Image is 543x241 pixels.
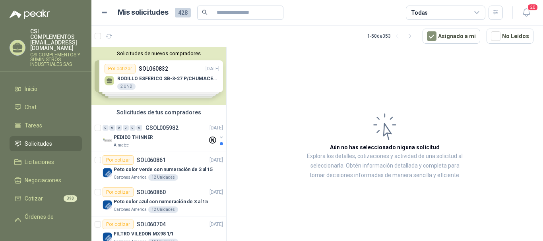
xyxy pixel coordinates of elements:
p: Explora los detalles, cotizaciones y actividad de una solicitud al seleccionarla. Obtén informaci... [306,152,463,180]
span: 390 [64,195,77,202]
a: Negociaciones [10,173,82,188]
div: 0 [123,125,129,131]
p: Cartones America [114,174,147,181]
span: Negociaciones [25,176,61,185]
div: 12 Unidades [148,174,178,181]
div: 0 [136,125,142,131]
div: 0 [109,125,115,131]
span: 20 [527,4,538,11]
img: Company Logo [103,168,112,177]
span: Licitaciones [25,158,54,166]
div: Por cotizar [103,187,134,197]
p: CSI COMPLEMENTOS Y SUMINISTROS INDUSTRIALES SAS [30,52,82,67]
p: [DATE] [209,189,223,196]
div: Solicitudes de tus compradores [91,105,226,120]
p: Peto color verde con numeración de 3 al 15 [114,166,213,174]
div: 0 [103,125,109,131]
button: No Leídos [487,29,533,44]
span: Tareas [25,121,42,130]
p: SOL060861 [137,157,166,163]
span: Solicitudes [25,139,52,148]
button: Asignado a mi [423,29,480,44]
div: 0 [116,125,122,131]
img: Company Logo [103,200,112,210]
a: Órdenes de Compra [10,209,82,233]
span: Órdenes de Compra [25,212,74,230]
img: Logo peakr [10,10,50,19]
div: 1 - 50 de 353 [367,30,416,42]
div: Por cotizar [103,155,134,165]
a: Cotizar390 [10,191,82,206]
span: Inicio [25,85,37,93]
div: 0 [130,125,136,131]
p: [DATE] [209,156,223,164]
h3: Aún no has seleccionado niguna solicitud [330,143,440,152]
a: Inicio [10,81,82,96]
div: Todas [411,8,428,17]
button: Solicitudes de nuevos compradores [95,50,223,56]
p: [DATE] [209,124,223,132]
p: SOL060860 [137,189,166,195]
p: PEDIDO THINNER [114,134,153,141]
p: CSI COMPLEMENTOS [EMAIL_ADDRESS][DOMAIN_NAME] [30,29,82,51]
a: Solicitudes [10,136,82,151]
p: Cartones America [114,206,147,213]
div: Por cotizar [103,220,134,229]
img: Company Logo [103,136,112,145]
p: SOL060704 [137,222,166,227]
div: Solicitudes de nuevos compradoresPor cotizarSOL060832[DATE] RODILLO ESFERICO SB-3-27 P/CHUMACERA ... [91,47,226,105]
h1: Mis solicitudes [118,7,169,18]
div: 12 Unidades [148,206,178,213]
a: Por cotizarSOL060861[DATE] Company LogoPeto color verde con numeración de 3 al 15Cartones America... [91,152,226,184]
p: [DATE] [209,221,223,228]
p: Peto color azul con numeración de 3 al 15 [114,198,208,206]
a: Chat [10,100,82,115]
p: FILTRO VILEDON MX98 1/1 [114,230,174,238]
a: Tareas [10,118,82,133]
span: search [202,10,208,15]
button: 20 [519,6,533,20]
span: Chat [25,103,37,112]
a: 0 0 0 0 0 0 GSOL005982[DATE] Company LogoPEDIDO THINNERAlmatec [103,123,225,148]
a: Por cotizarSOL060860[DATE] Company LogoPeto color azul con numeración de 3 al 15Cartones America1... [91,184,226,216]
span: 428 [175,8,191,17]
a: Licitaciones [10,154,82,170]
span: Cotizar [25,194,43,203]
p: Almatec [114,142,129,148]
p: GSOL005982 [145,125,178,131]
